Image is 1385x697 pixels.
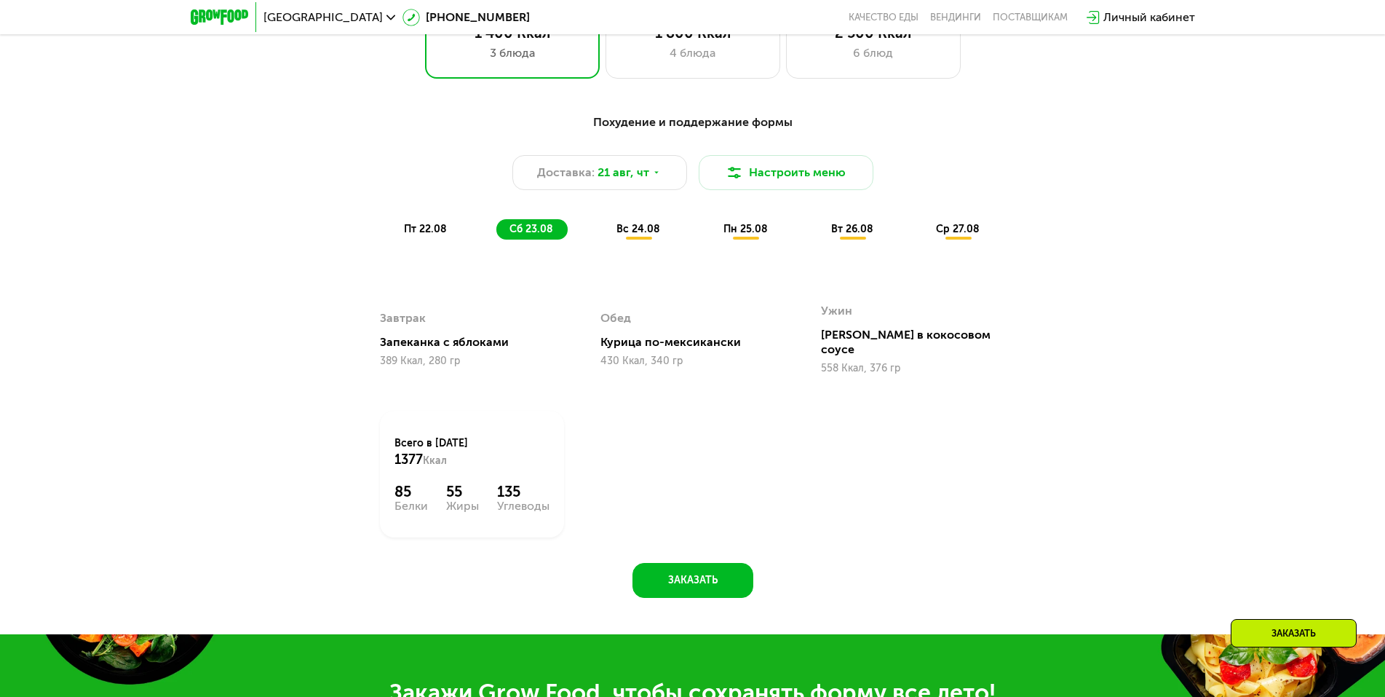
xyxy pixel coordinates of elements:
[446,609,479,626] div: 55
[380,430,426,452] div: Завтрак
[380,457,576,472] div: Запеканка с яблоками
[423,580,447,593] span: Ккал
[394,626,428,638] div: Белки
[849,12,918,23] a: Качество еды
[930,12,981,23] a: Вендинги
[936,223,980,235] span: ср 27.08
[446,626,479,638] div: Жиры
[600,433,631,455] div: Обед
[699,155,873,190] button: Настроить меню
[821,426,852,448] div: Ужин
[497,626,549,638] div: Углеводы
[831,223,873,235] span: вт 26.08
[723,223,768,235] span: пн 25.08
[509,223,553,235] span: сб 23.08
[598,164,649,181] span: 21 авг, чт
[600,461,796,476] div: Курица по-мексикански
[821,489,1005,500] div: 558 Ккал, 376 гр
[394,578,423,594] span: 1377
[821,454,1017,483] div: [PERSON_NAME] в кокосовом соусе
[600,481,785,493] div: 430 Ккал, 340 гр
[801,44,945,62] div: 6 блюд
[440,44,584,62] div: 3 блюда
[380,478,564,489] div: 389 Ккал, 280 гр
[616,223,660,235] span: вс 24.08
[263,12,383,23] span: [GEOGRAPHIC_DATA]
[394,609,428,626] div: 85
[262,114,1124,132] div: Похудение и поддержание формы
[1231,619,1357,647] div: Заказать
[993,12,1068,23] div: поставщикам
[621,44,765,62] div: 4 блюда
[402,9,530,26] a: [PHONE_NUMBER]
[394,562,549,594] div: Всего в [DATE]
[404,223,447,235] span: пт 22.08
[497,609,549,626] div: 135
[537,164,595,181] span: Доставка:
[1103,9,1195,26] div: Личный кабинет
